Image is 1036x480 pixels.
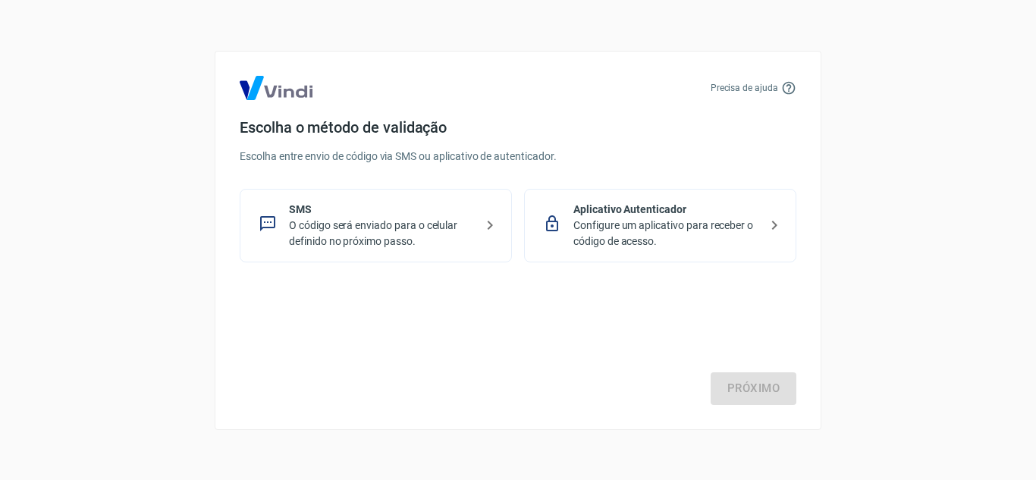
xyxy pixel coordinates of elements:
[289,218,475,249] p: O código será enviado para o celular definido no próximo passo.
[240,118,796,136] h4: Escolha o método de validação
[573,218,759,249] p: Configure um aplicativo para receber o código de acesso.
[711,81,778,95] p: Precisa de ajuda
[240,189,512,262] div: SMSO código será enviado para o celular definido no próximo passo.
[240,76,312,100] img: Logo Vind
[289,202,475,218] p: SMS
[524,189,796,262] div: Aplicativo AutenticadorConfigure um aplicativo para receber o código de acesso.
[573,202,759,218] p: Aplicativo Autenticador
[240,149,796,165] p: Escolha entre envio de código via SMS ou aplicativo de autenticador.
